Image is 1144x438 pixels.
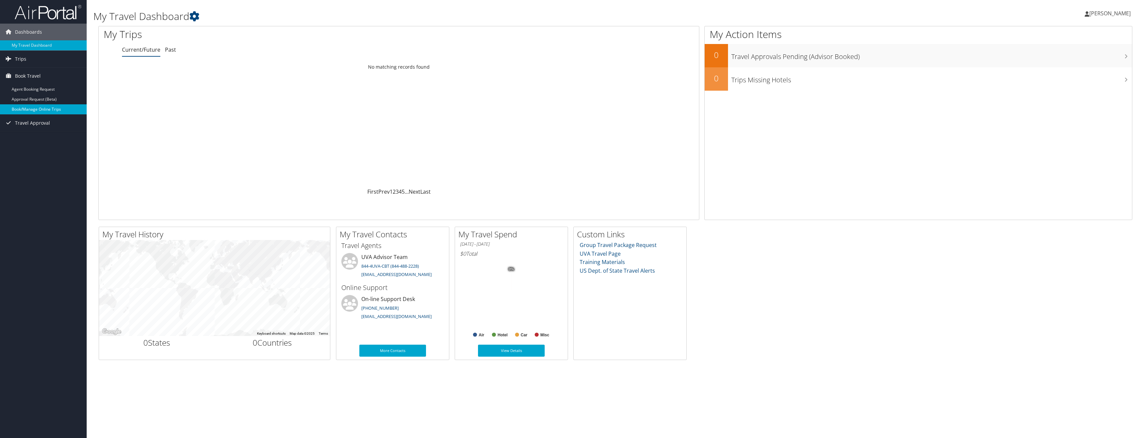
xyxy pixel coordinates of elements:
[458,229,568,240] h2: My Travel Spend
[731,72,1132,85] h3: Trips Missing Hotels
[399,188,402,195] a: 4
[361,305,399,311] a: [PHONE_NUMBER]
[405,188,409,195] span: …
[15,4,81,20] img: airportal-logo.png
[1089,10,1131,17] span: [PERSON_NAME]
[460,250,563,257] h6: Total
[15,68,41,84] span: Book Travel
[143,337,148,348] span: 0
[393,188,396,195] a: 2
[479,333,484,337] text: Air
[253,337,257,348] span: 0
[361,271,432,277] a: [EMAIL_ADDRESS][DOMAIN_NAME]
[122,46,160,53] a: Current/Future
[460,250,466,257] span: $0
[15,51,26,67] span: Trips
[104,27,444,41] h1: My Trips
[580,267,655,274] a: US Dept. of State Travel Alerts
[340,229,449,240] h2: My Travel Contacts
[731,49,1132,61] h3: Travel Approvals Pending (Advisor Booked)
[580,250,621,257] a: UVA Travel Page
[540,333,549,337] text: Misc
[341,283,444,292] h3: Online Support
[319,332,328,335] a: Terms (opens in new tab)
[390,188,393,195] a: 1
[102,229,330,240] h2: My Travel History
[165,46,176,53] a: Past
[705,73,728,84] h2: 0
[420,188,431,195] a: Last
[705,27,1132,41] h1: My Action Items
[361,263,419,269] a: 844-4UVA-CBT (844-488-2228)
[341,241,444,250] h3: Travel Agents
[367,188,378,195] a: First
[705,49,728,61] h2: 0
[15,24,42,40] span: Dashboards
[99,61,699,73] td: No matching records found
[521,333,527,337] text: Car
[378,188,390,195] a: Prev
[705,44,1132,67] a: 0Travel Approvals Pending (Advisor Booked)
[101,327,123,336] a: Open this area in Google Maps (opens a new window)
[1085,3,1137,23] a: [PERSON_NAME]
[104,337,210,348] h2: States
[409,188,420,195] a: Next
[257,331,286,336] button: Keyboard shortcuts
[338,253,447,280] li: UVA Advisor Team
[93,9,789,23] h1: My Travel Dashboard
[101,327,123,336] img: Google
[498,333,508,337] text: Hotel
[580,258,625,266] a: Training Materials
[361,313,432,319] a: [EMAIL_ADDRESS][DOMAIN_NAME]
[460,241,563,247] h6: [DATE] - [DATE]
[220,337,325,348] h2: Countries
[396,188,399,195] a: 3
[290,332,315,335] span: Map data ©2025
[15,115,50,131] span: Travel Approval
[402,188,405,195] a: 5
[577,229,686,240] h2: Custom Links
[338,295,447,322] li: On-line Support Desk
[359,345,426,357] a: More Contacts
[580,241,657,249] a: Group Travel Package Request
[509,267,514,271] tspan: 0%
[705,67,1132,91] a: 0Trips Missing Hotels
[478,345,545,357] a: View Details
